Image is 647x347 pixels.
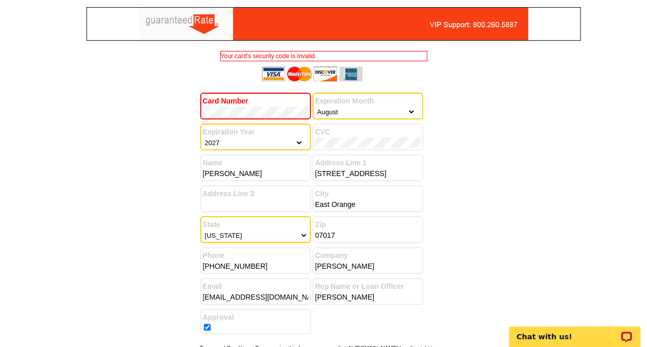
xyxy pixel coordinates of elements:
[315,219,421,230] label: Zip
[315,281,421,292] label: Rep Name or Loan Officer
[315,250,421,261] label: Company
[315,158,421,168] label: Address Line 1
[203,158,308,168] label: Name
[203,219,308,230] label: State
[315,127,421,137] label: CVC
[221,51,427,61] li: Your card's security code is invalid.
[315,96,421,107] label: Expiration Month
[203,281,308,292] label: Email
[203,127,308,137] label: Expiration Year
[203,96,308,107] label: Card Number
[203,250,308,261] label: Phone
[315,188,421,199] label: City
[262,66,362,81] img: acceptedCards.gif
[203,188,308,199] label: Address Line 2
[502,315,647,347] iframe: LiveChat chat widget
[203,312,308,323] label: Approval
